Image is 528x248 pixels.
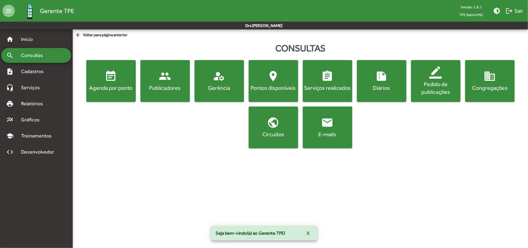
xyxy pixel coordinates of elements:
div: Versão: 1.8.1 [454,3,488,11]
mat-icon: event_note [105,70,117,82]
button: Serviços realizados [303,60,352,102]
div: Agenda por ponto [88,84,135,92]
mat-icon: school [6,132,14,140]
img: Logo [20,1,40,21]
mat-icon: border_color [430,66,442,79]
mat-icon: domain [484,70,496,82]
button: Congregações [465,60,515,102]
button: Pedido de publicações [411,60,461,102]
span: Seja bem-vindo(a) ao Gerente TPE! [216,230,285,236]
button: Agenda por ponto [86,60,136,102]
span: Relatórios [17,100,51,107]
mat-icon: code [6,148,14,156]
button: Publicadores [140,60,190,102]
mat-icon: summarize [376,70,388,82]
button: Diários [357,60,406,102]
span: Serviços [17,84,48,91]
span: Consultas [17,52,51,59]
button: Pontos disponíveis [249,60,298,102]
mat-icon: home [6,36,14,43]
div: Consultas [73,41,528,55]
div: Gerência [196,84,243,92]
mat-icon: search [6,52,14,59]
button: X [302,228,315,239]
button: E-mails [303,107,352,148]
mat-icon: location_on [267,70,280,82]
mat-icon: public [267,116,280,129]
mat-icon: manage_accounts [213,70,225,82]
div: Serviços realizados [304,84,351,92]
mat-icon: logout [505,7,513,15]
mat-icon: people [159,70,171,82]
mat-icon: arrow_back [75,32,83,39]
span: X [307,228,310,239]
span: TPE Betim/MG [454,11,488,19]
span: Início [17,36,42,43]
span: Gerente TPE [40,6,74,16]
mat-icon: brightness_medium [493,7,500,15]
a: Gerente TPE [15,1,74,21]
mat-icon: headset_mic [6,84,14,91]
div: Pedido de publicações [412,80,459,96]
mat-icon: print [6,100,14,107]
button: Circuitos [249,107,298,148]
mat-icon: note_add [6,68,14,75]
span: Treinamentos [17,132,59,140]
div: Diários [358,84,405,92]
div: Pontos disponíveis [250,84,297,92]
div: Congregações [466,84,513,92]
span: Voltar para página anterior [75,32,127,39]
div: Publicadores [142,84,189,92]
div: E-mails [304,130,351,138]
mat-icon: assignment [321,70,334,82]
button: Gerência [195,60,244,102]
mat-icon: email [321,116,334,129]
div: Circuitos [250,130,297,138]
span: Desenvolvedor [17,148,61,156]
span: Sair [505,5,523,16]
mat-icon: menu [2,5,15,17]
mat-icon: multiline_chart [6,116,14,124]
span: Cadastros [17,68,52,75]
button: Sair [503,5,526,16]
span: Gráficos [17,116,48,124]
